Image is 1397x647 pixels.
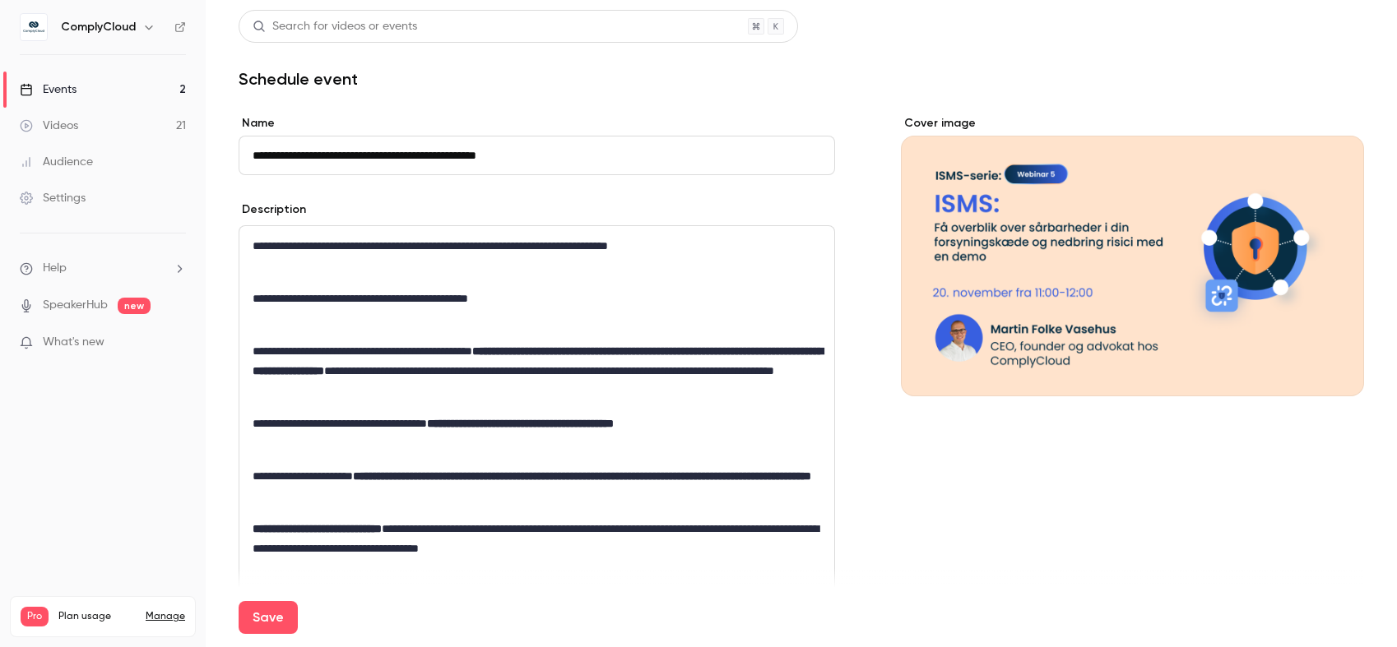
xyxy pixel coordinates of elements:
[166,335,186,350] iframe: Noticeable Trigger
[61,19,136,35] h6: ComplyCloud
[20,260,186,277] li: help-dropdown-opener
[239,201,306,218] label: Description
[20,190,86,206] div: Settings
[239,115,835,132] label: Name
[901,115,1365,132] label: Cover image
[20,118,78,134] div: Videos
[58,610,136,623] span: Plan usage
[21,607,49,626] span: Pro
[146,610,185,623] a: Manage
[43,334,104,351] span: What's new
[20,81,77,98] div: Events
[43,260,67,277] span: Help
[21,14,47,40] img: ComplyCloud
[239,69,1364,89] h1: Schedule event
[20,154,93,170] div: Audience
[239,601,298,634] button: Save
[118,298,151,314] span: new
[901,115,1365,396] section: Cover image
[253,18,417,35] div: Search for videos or events
[43,297,108,314] a: SpeakerHub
